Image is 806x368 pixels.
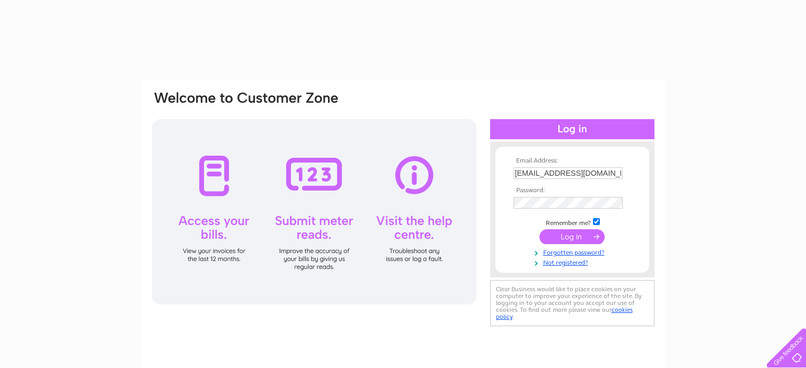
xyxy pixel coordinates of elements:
a: Not registered? [513,257,634,267]
input: Submit [539,229,605,244]
th: Email Address: [511,157,634,165]
a: Forgotten password? [513,247,634,257]
a: cookies policy [496,306,633,320]
div: Clear Business would like to place cookies on your computer to improve your experience of the sit... [490,280,654,326]
th: Password: [511,187,634,194]
td: Remember me? [511,217,634,227]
